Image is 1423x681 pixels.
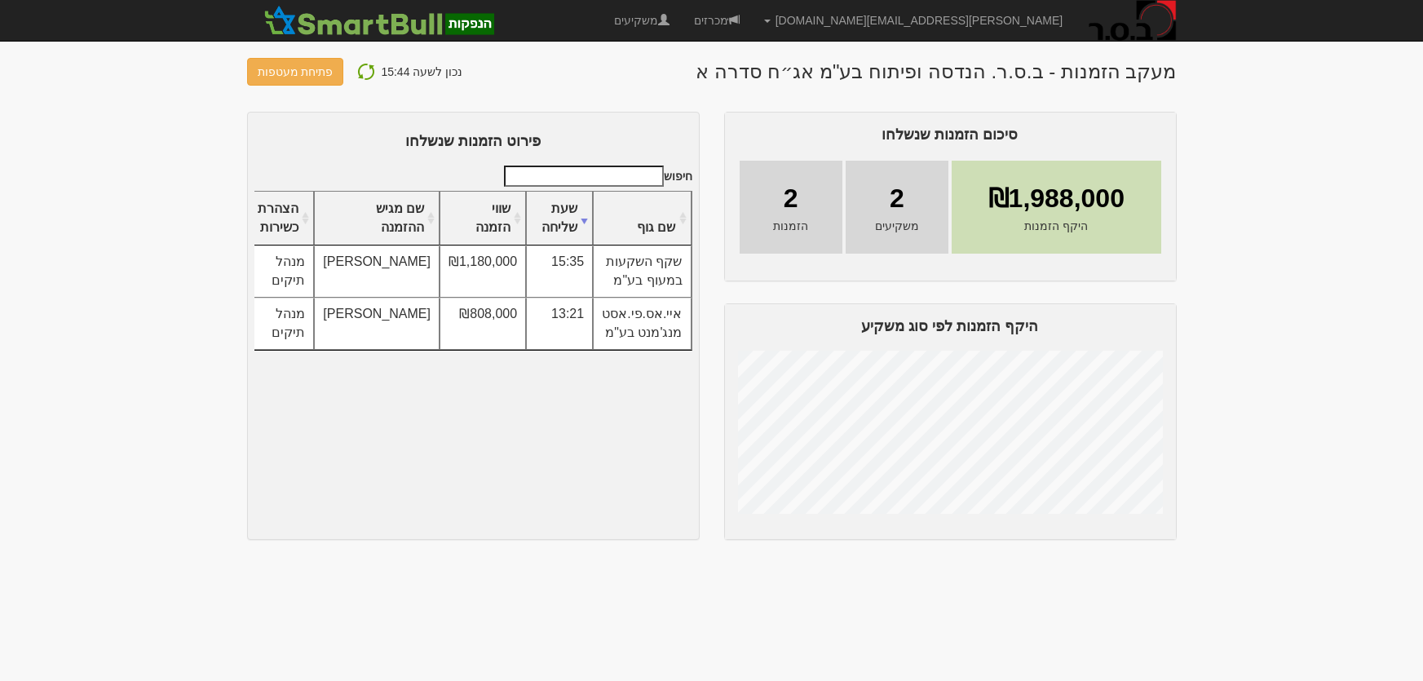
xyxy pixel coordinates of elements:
td: 15:35 [526,245,593,298]
td: ₪808,000 [440,298,526,350]
span: ₪1,988,000 [988,180,1125,218]
span: הזמנות [773,218,808,234]
td: שקף השקעות במעוף בע"מ [593,245,691,298]
span: 2 [784,180,798,218]
span: מנהל תיקים [272,307,305,339]
p: נכון לשעה 15:44 [381,61,462,82]
span: סיכום הזמנות שנשלחו [882,126,1018,143]
td: [PERSON_NAME] [314,298,440,350]
td: [PERSON_NAME] [314,245,440,298]
td: איי.אס.פי.אסט מנג'מנט בע"מ [593,298,691,350]
span: 2 [890,180,904,218]
span: פירוט הזמנות שנשלחו [405,133,541,149]
td: ₪1,180,000 [440,245,526,298]
span: מנהל תיקים [272,254,305,287]
input: חיפוש [504,166,664,187]
span: משקיעים [875,218,919,234]
td: 13:21 [526,298,593,350]
th: שעת שליחה : activate to sort column ascending [526,192,593,246]
button: פתיחת מעטפות [247,58,344,86]
img: SmartBull Logo [259,4,499,37]
img: refresh-icon.png [356,62,376,82]
th: שווי הזמנה : activate to sort column ascending [440,192,526,246]
th: שם מגיש ההזמנה : activate to sort column ascending [314,192,440,246]
th: שם גוף : activate to sort column ascending [593,192,691,246]
th: הצהרת כשירות : activate to sort column ascending [242,192,314,246]
h1: מעקב הזמנות - ב.ס.ר. הנדסה ופיתוח בע"מ אג״ח סדרה א [696,61,1177,82]
span: היקף הזמנות [1024,218,1088,234]
span: היקף הזמנות לפי סוג משקיע [861,318,1038,334]
label: חיפוש [498,166,692,187]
